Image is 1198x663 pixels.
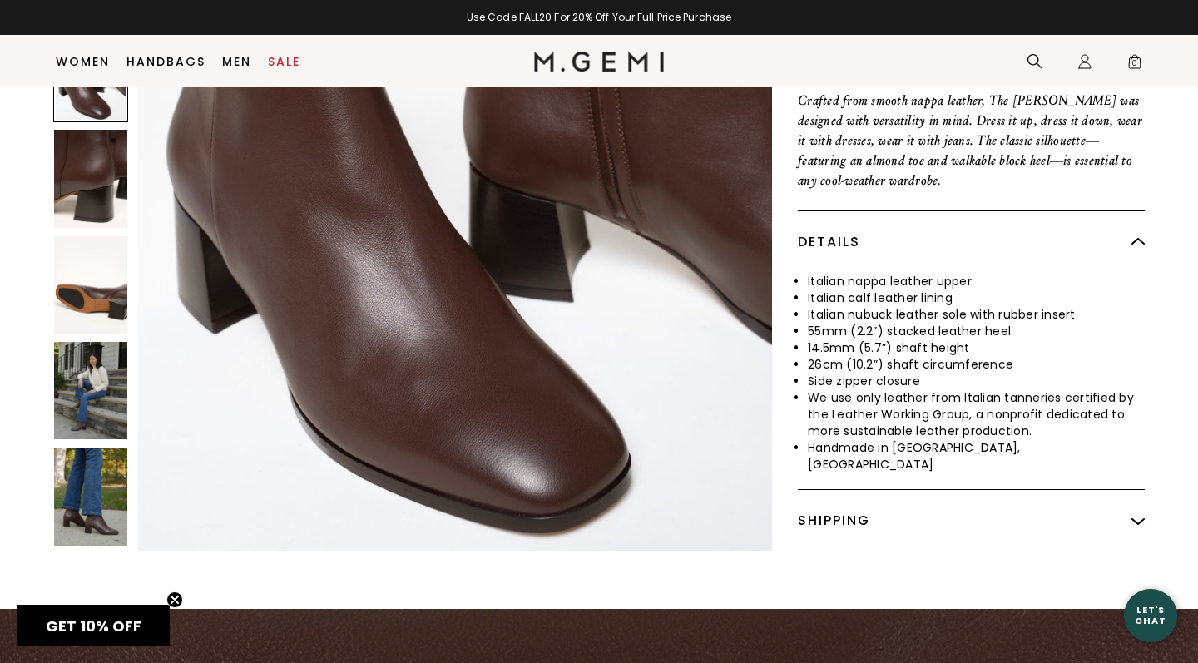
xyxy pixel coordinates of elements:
li: 14.5mm (5.7”) shaft height [808,339,1145,356]
div: GET 10% OFFClose teaser [17,605,170,646]
div: Details [798,211,1145,273]
div: Shipping [798,490,1145,552]
span: 0 [1126,57,1143,73]
li: 26cm (10.2”) shaft circumference [808,356,1145,373]
div: Let's Chat [1124,605,1177,626]
li: Side zipper closure [808,373,1145,389]
li: We use only leather from Italian tanneries certified by the Leather Working Group, a nonprofit de... [808,389,1145,439]
li: Italian calf leather lining [808,289,1145,306]
p: Crafted from smooth nappa leather, The [PERSON_NAME] was designed with versatility in mind. Dress... [798,91,1145,190]
a: Women [56,55,110,68]
span: GET 10% OFF [46,616,141,636]
a: Handbags [126,55,205,68]
a: Men [222,55,251,68]
a: Sale [268,55,300,68]
li: Italian nappa leather upper [808,273,1145,289]
button: Close teaser [166,591,183,608]
img: The Cristina [54,130,127,227]
li: Italian nubuck leather sole with rubber insert [808,306,1145,323]
img: M.Gemi [534,52,665,72]
img: The Cristina [54,448,127,545]
img: The Cristina [54,342,127,439]
img: The Cristina [54,235,127,333]
li: 55mm (2.2”) stacked leather heel [808,323,1145,339]
li: Handmade in [GEOGRAPHIC_DATA], [GEOGRAPHIC_DATA] [808,439,1145,473]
